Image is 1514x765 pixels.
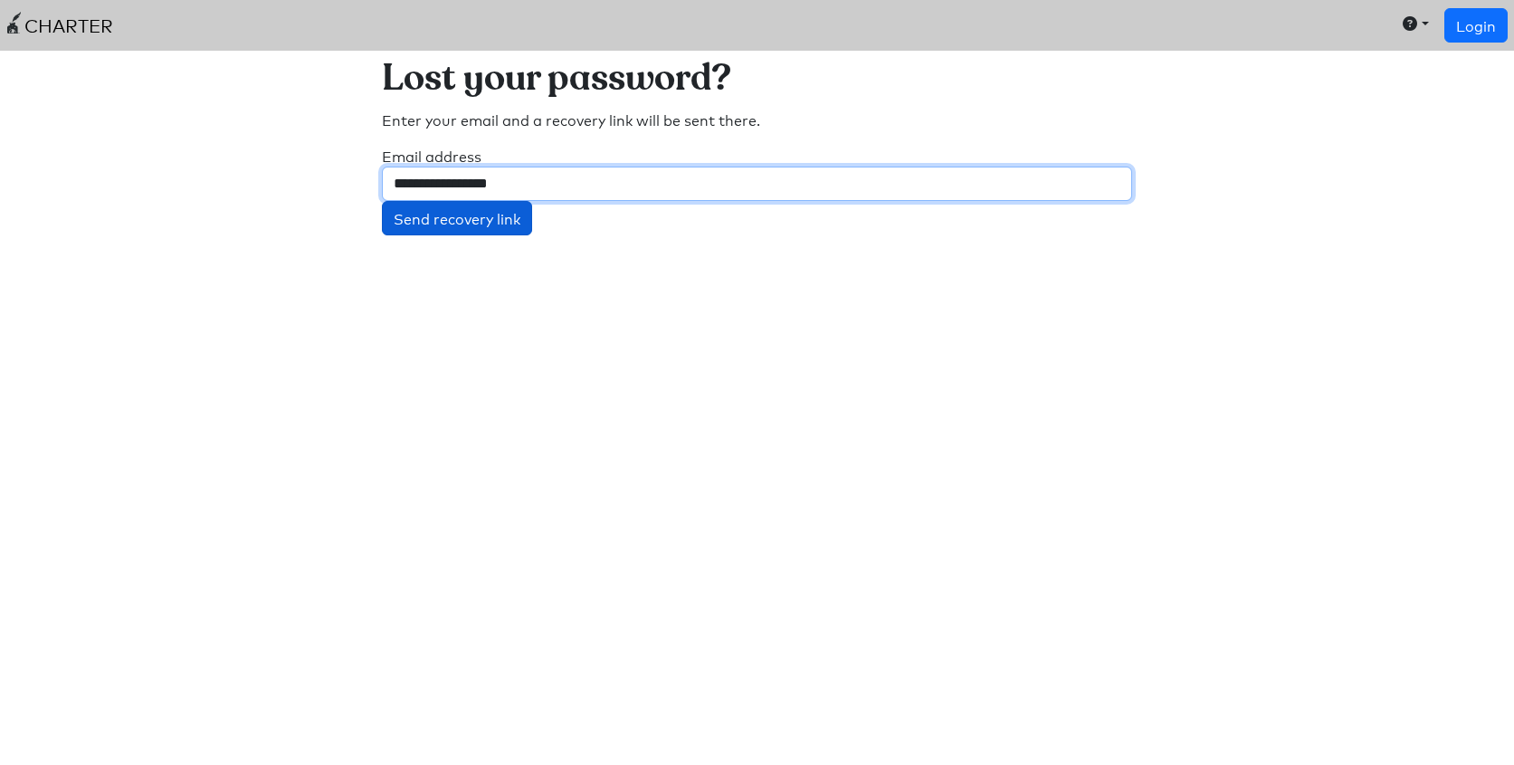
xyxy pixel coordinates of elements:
a: Login [1444,8,1508,43]
img: First Person Travel logo [7,12,21,33]
h1: Lost your password? [382,58,1132,101]
label: Email address [382,145,481,167]
button: Send recovery link [382,201,532,235]
a: CHARTER [7,7,113,43]
p: Enter your email and a recovery link will be sent there. [382,109,1132,130]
